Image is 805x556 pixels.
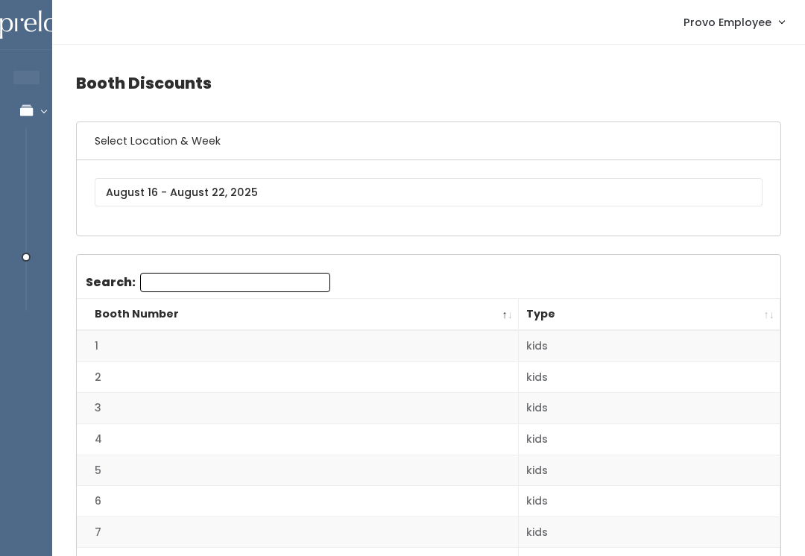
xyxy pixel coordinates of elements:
[519,330,780,361] td: kids
[76,63,781,104] h4: Booth Discounts
[77,122,780,160] h6: Select Location & Week
[519,423,780,455] td: kids
[669,6,799,38] a: Provo Employee
[77,361,519,393] td: 2
[519,455,780,486] td: kids
[519,361,780,393] td: kids
[77,516,519,548] td: 7
[684,14,771,31] span: Provo Employee
[77,330,519,361] td: 1
[77,299,519,331] th: Booth Number: activate to sort column descending
[519,516,780,548] td: kids
[77,455,519,486] td: 5
[77,486,519,517] td: 6
[86,273,330,292] label: Search:
[519,299,780,331] th: Type: activate to sort column ascending
[77,393,519,424] td: 3
[77,423,519,455] td: 4
[519,393,780,424] td: kids
[519,486,780,517] td: kids
[95,178,763,206] input: August 16 - August 22, 2025
[140,273,330,292] input: Search:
